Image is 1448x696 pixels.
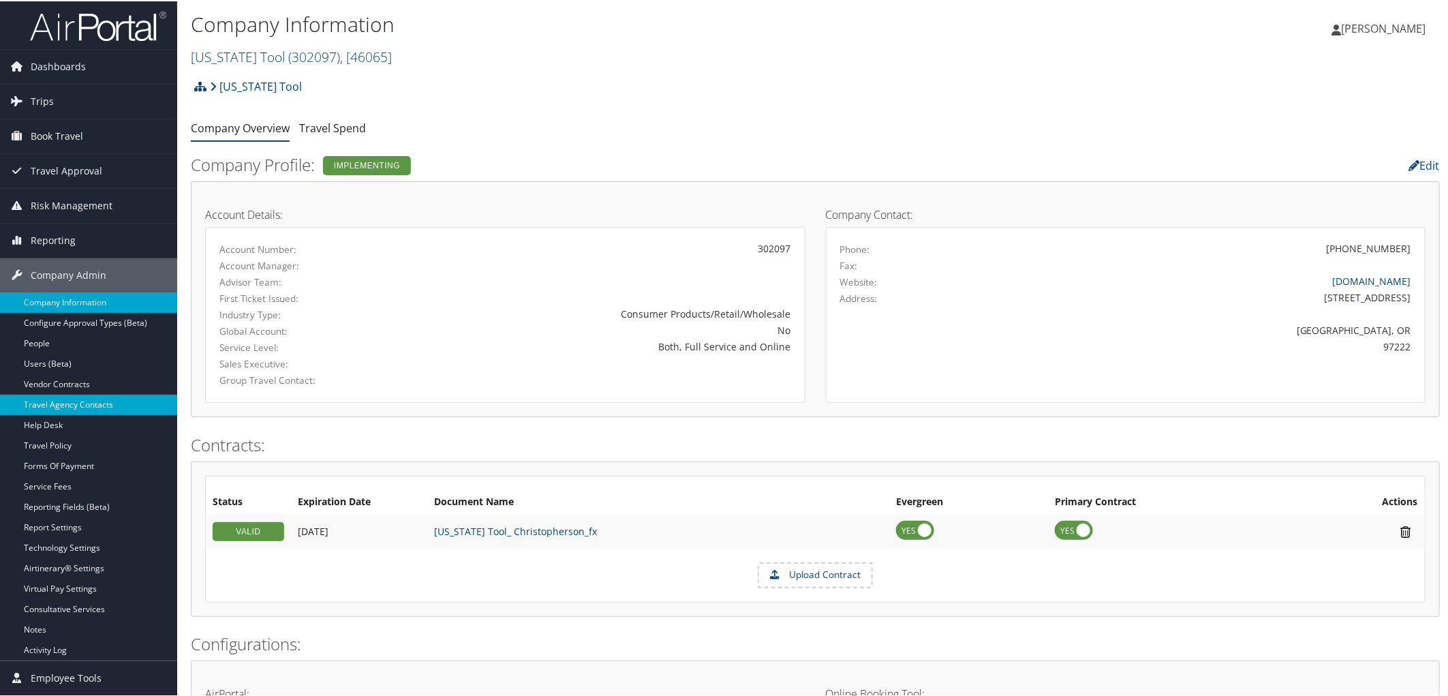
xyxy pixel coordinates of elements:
label: Service Level: [219,339,396,353]
span: Trips [31,83,54,117]
th: Document Name [427,489,889,513]
a: [US_STATE] Tool [191,46,392,65]
span: [PERSON_NAME] [1342,20,1426,35]
a: Company Overview [191,119,290,134]
div: Both, Full Service and Online [417,338,791,352]
span: Reporting [31,222,76,256]
div: Consumer Products/Retail/Wholesale [417,305,791,320]
div: [GEOGRAPHIC_DATA], OR [988,322,1411,336]
div: [STREET_ADDRESS] [988,289,1411,303]
a: [US_STATE] Tool [210,72,302,99]
label: First Ticket Issued: [219,290,396,304]
div: Implementing [323,155,411,174]
label: Group Travel Contact: [219,372,396,386]
i: Remove Contract [1394,524,1418,538]
h2: Configurations: [191,631,1440,654]
a: [PERSON_NAME] [1332,7,1440,48]
h4: Company Contact: [826,208,1426,219]
th: Evergreen [889,489,1048,513]
label: Fax: [840,258,858,271]
span: Risk Management [31,187,112,222]
span: Travel Approval [31,153,102,187]
label: Advisor Team: [219,274,396,288]
th: Actions [1296,489,1425,513]
th: Primary Contract [1048,489,1296,513]
label: Account Number: [219,241,396,255]
span: ( 302097 ) [288,46,340,65]
a: Edit [1409,157,1440,172]
img: airportal-logo.png [30,9,166,41]
span: Dashboards [31,48,86,82]
h2: Company Profile: [191,152,1017,175]
label: Industry Type: [219,307,396,320]
label: Account Manager: [219,258,396,271]
div: 97222 [988,338,1411,352]
span: [DATE] [298,524,328,536]
div: [PHONE_NUMBER] [1327,240,1411,254]
h1: Company Information [191,9,1023,37]
div: No [417,322,791,336]
label: Phone: [840,241,870,255]
a: Travel Spend [299,119,366,134]
a: [DOMAIN_NAME] [1333,273,1411,286]
th: Expiration Date [291,489,427,513]
th: Status [206,489,291,513]
div: 302097 [417,240,791,254]
span: Employee Tools [31,660,102,694]
div: VALID [213,521,284,540]
span: Book Travel [31,118,83,152]
div: Add/Edit Date [298,524,420,536]
label: Sales Executive: [219,356,396,369]
label: Address: [840,290,878,304]
h4: Account Details: [205,208,805,219]
a: [US_STATE] Tool_ Christopherson_fx [434,524,597,536]
label: Website: [840,274,878,288]
label: Global Account: [219,323,396,337]
span: Company Admin [31,257,106,291]
span: , [ 46065 ] [340,46,392,65]
label: Upload Contract [759,562,872,586]
h2: Contracts: [191,432,1440,455]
